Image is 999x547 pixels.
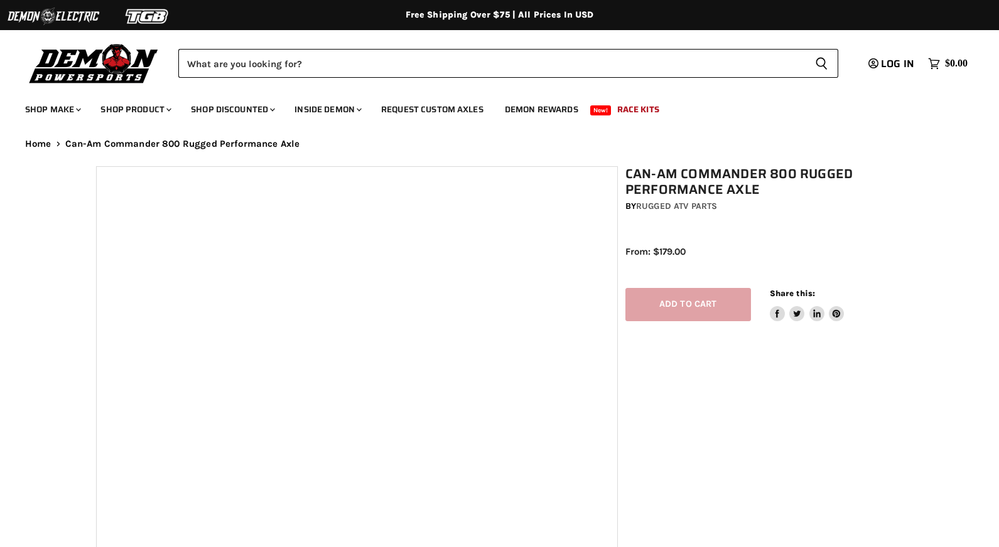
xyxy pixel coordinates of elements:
ul: Main menu [16,92,964,122]
a: Rugged ATV Parts [636,201,717,211]
h1: Can-Am Commander 800 Rugged Performance Axle [625,166,910,198]
a: Shop Make [16,97,89,122]
span: From: $179.00 [625,246,686,257]
span: Share this: [770,289,815,298]
span: Can-Am Commander 800 Rugged Performance Axle [65,139,300,149]
a: Shop Discounted [181,97,283,122]
aside: Share this: [770,288,845,321]
span: $0.00 [945,58,968,70]
a: Demon Rewards [495,97,588,122]
a: Shop Product [91,97,179,122]
a: Home [25,139,51,149]
a: Log in [863,58,922,70]
img: TGB Logo 2 [100,4,195,28]
div: by [625,199,910,213]
img: Demon Electric Logo 2 [6,4,100,28]
a: $0.00 [922,55,974,73]
img: Demon Powersports [25,41,163,85]
form: Product [178,49,838,78]
input: Search [178,49,805,78]
button: Search [805,49,838,78]
a: Request Custom Axles [372,97,493,122]
a: Race Kits [608,97,669,122]
span: Log in [881,56,914,72]
a: Inside Demon [285,97,369,122]
span: New! [590,105,612,115]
